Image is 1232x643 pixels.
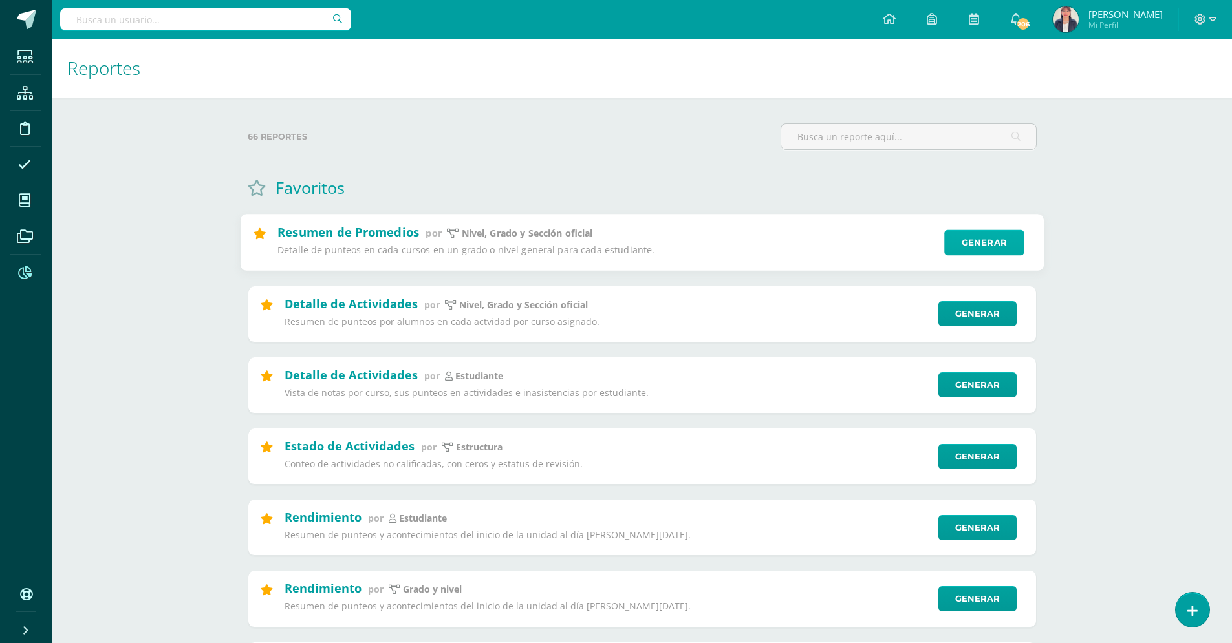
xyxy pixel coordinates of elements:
p: estudiante [399,512,447,524]
h1: Favoritos [276,176,345,198]
p: estructura [456,441,503,453]
a: Generar [938,372,1017,397]
img: 0ffcb52647a54a2841eb20d44d035e76.png [1053,6,1079,32]
span: por [368,512,384,524]
a: Generar [938,586,1017,611]
h2: Detalle de Actividades [285,367,418,383]
span: por [368,583,384,595]
span: por [421,441,437,453]
p: grado y nivel [403,584,462,595]
p: Nivel, Grado y Sección oficial [459,299,588,311]
span: [PERSON_NAME] [1088,8,1163,21]
label: 66 reportes [248,123,770,150]
span: por [424,299,440,311]
p: estudiante [455,370,503,382]
input: Busca un usuario... [60,8,351,30]
p: Resumen de punteos y acontecimientos del inicio de la unidad al día [PERSON_NAME][DATE]. [285,529,930,541]
p: Resumen de punteos por alumnos en cada actvidad por curso asignado. [285,316,930,328]
p: Nivel, Grado y Sección oficial [461,227,592,240]
span: Reportes [67,56,140,80]
h2: Rendimiento [285,509,362,525]
p: Vista de notas por curso, sus punteos en actividades e inasistencias por estudiante. [285,387,930,399]
a: Generar [944,230,1024,256]
a: Generar [938,444,1017,469]
a: Generar [938,301,1017,326]
a: Generar [938,515,1017,540]
span: Mi Perfil [1088,19,1163,30]
h2: Resumen de Promedios [277,224,418,240]
span: 206 [1016,17,1030,31]
span: por [424,370,440,382]
input: Busca un reporte aquí... [781,124,1036,149]
span: por [426,227,441,239]
h2: Estado de Actividades [285,438,415,454]
p: Detalle de punteos en cada cursos en un grado o nivel general para cada estudiante. [277,244,935,257]
h2: Rendimiento [285,580,362,596]
h2: Detalle de Actividades [285,296,418,311]
p: Conteo de actividades no calificadas, con ceros y estatus de revisión. [285,458,930,470]
p: Resumen de punteos y acontecimientos del inicio de la unidad al día [PERSON_NAME][DATE]. [285,600,930,612]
